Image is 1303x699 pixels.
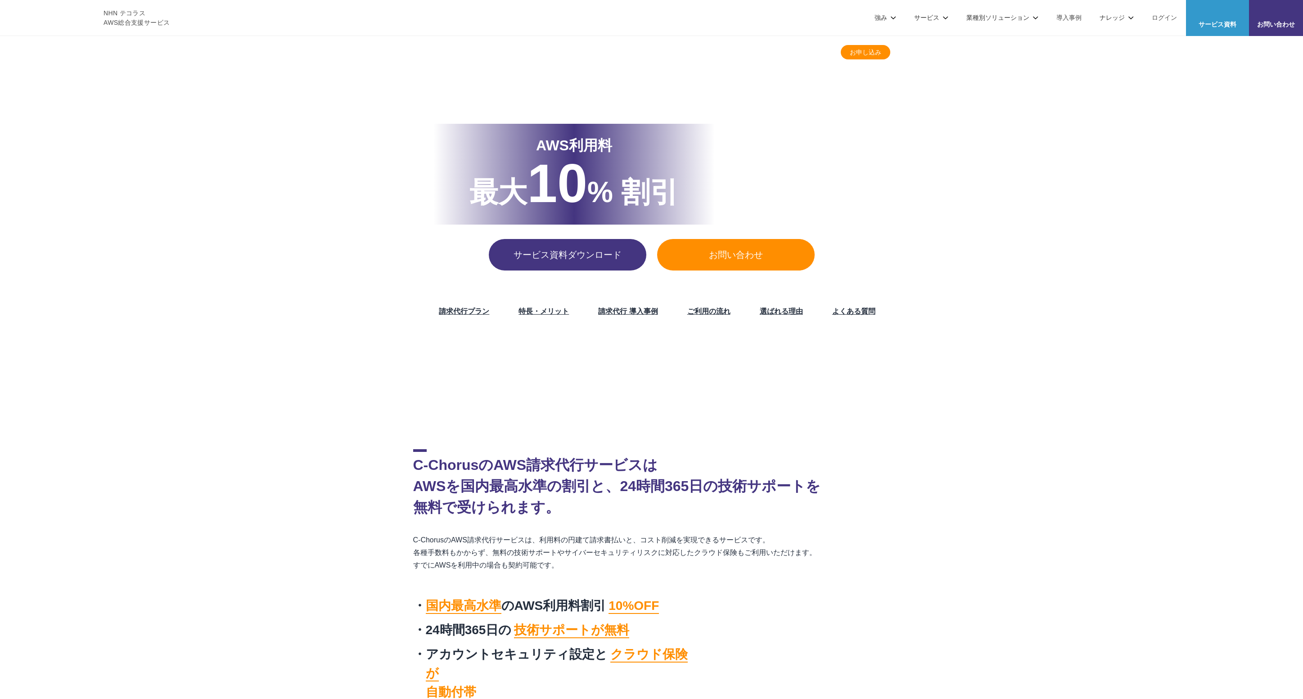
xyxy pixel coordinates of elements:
a: よくある質問 [789,48,827,57]
img: エイチーム [148,386,220,422]
p: % 割引 [469,156,678,214]
a: 請求代行プラン [439,306,489,317]
a: 請求代行プラン [611,48,655,57]
span: AWS請求代行サービス [530,47,585,53]
p: サービス [914,13,948,23]
a: 選ばれる理由 [760,306,803,317]
img: AWS総合支援サービス C-Chorus サービス資料 [1210,7,1225,18]
mark: 10%OFF [609,599,659,614]
img: 慶應義塾 [472,386,544,422]
img: 一橋大学 [634,386,706,422]
img: ミズノ [103,341,175,377]
img: エアトリ [346,341,418,377]
span: 10 [527,153,587,213]
img: 佐賀大学 [877,386,949,422]
img: ヤマサ醤油 [427,341,499,377]
img: レベルファイブ [1156,341,1228,377]
li: 24時間365日の [413,621,697,640]
span: サービス資料ダウンロード [489,248,646,262]
h2: C-ChorusのAWS請求代行サービスは AWSを国内最高水準の割引と、24時間365日の技術サポートを 無料で受けられます。 [413,449,890,518]
img: 跡見学園 [1120,386,1192,422]
img: ファンコミュニケーションズ [67,386,139,422]
img: クリスピー・クリーム・ドーナツ [589,341,661,377]
mark: 技術サポートが無料 [514,623,629,638]
img: マーベラス [1075,341,1147,377]
a: 特長・メリット [518,306,569,317]
p: AWS利用料 [469,135,678,156]
img: ラクサス・テクノロジーズ [832,341,904,377]
a: 導入事例 [1056,13,1082,23]
a: 特長・メリット [668,48,712,57]
span: サービス資料 [1186,20,1249,29]
a: お問い合わせ [657,239,815,271]
a: 請求代行 導入事例 [725,48,777,57]
img: 日本財団 [391,386,463,422]
img: まぐまぐ [751,341,823,377]
img: 早稲田大学 [553,386,625,422]
img: オリックス・レンテック [913,341,985,377]
img: クリーク・アンド・リバー [229,386,301,422]
p: AWS最上位 プレミアティア サービスパートナー [757,182,838,216]
a: お申し込み [841,45,890,59]
a: AWS総合支援・リセール C-Chorus [434,46,520,54]
img: 住友生命保険相互 [184,341,256,377]
img: お問い合わせ [1269,7,1283,18]
a: サービス資料ダウンロード [489,239,646,271]
img: 香川大学 [796,386,868,422]
li: のAWS利用料割引 [413,596,697,615]
a: よくある質問 [832,306,875,317]
a: AWS総合支援サービス C-Chorus NHN テコラスAWS総合支援サービス [14,7,170,28]
span: AWS請求代行サービス [466,62,722,98]
p: 国内最高水準の割引と 24時間365日の無料AWS技術サポート [466,98,722,113]
img: フジモトHD [265,341,337,377]
img: 国境なき医師団 [310,386,382,422]
span: NHN テコラス AWS総合支援サービス [104,9,170,27]
span: 最大 [469,176,527,208]
img: 大阪工業大学 [715,386,787,422]
p: C-ChorusのAWS請求代行サービスは、利用料の円建て請求書払いと、コスト削減を実現できるサービスです。 各種手数料もかからず、無料の技術サポートやサイバーセキュリティリスクに対応したクラウ... [413,534,890,572]
a: ご利用の流れ [687,306,730,317]
img: 三菱地所 [22,341,94,377]
mark: 国内最高水準 [426,599,501,614]
img: オルトプラス [994,341,1066,377]
img: AWS総合支援サービス C-Chorus [14,7,90,28]
img: AWSプレミアティアサービスパートナー [775,132,820,177]
a: 請求代行 導入事例 [598,306,658,317]
a: ログイン [1152,13,1177,23]
p: 業種別ソリューション [966,13,1038,23]
img: 共同通信デジタル [670,341,742,377]
p: 強み [875,13,896,23]
span: お問い合わせ [1249,20,1303,29]
img: 職業能力開発総合大学校 [1201,386,1273,422]
img: 芝浦工業大学 [958,386,1030,422]
img: 学習院女子大学 [1039,386,1111,422]
img: 契約件数 [737,72,837,120]
p: ナレッジ [1100,13,1134,23]
a: TOP [413,46,424,54]
span: お申し込み [841,48,890,57]
span: お問い合わせ [657,248,815,262]
img: 東京書籍 [508,341,580,377]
